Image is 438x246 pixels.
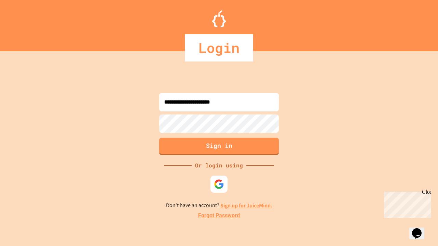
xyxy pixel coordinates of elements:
button: Sign in [159,138,279,155]
img: Logo.svg [212,10,226,27]
iframe: chat widget [409,219,431,239]
a: Forgot Password [198,211,240,220]
div: Chat with us now!Close [3,3,47,43]
p: Don't have an account? [166,201,272,210]
img: google-icon.svg [214,179,224,189]
div: Or login using [192,161,246,169]
iframe: chat widget [381,189,431,218]
a: Sign up for JuiceMind. [220,202,272,209]
div: Login [185,34,253,61]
